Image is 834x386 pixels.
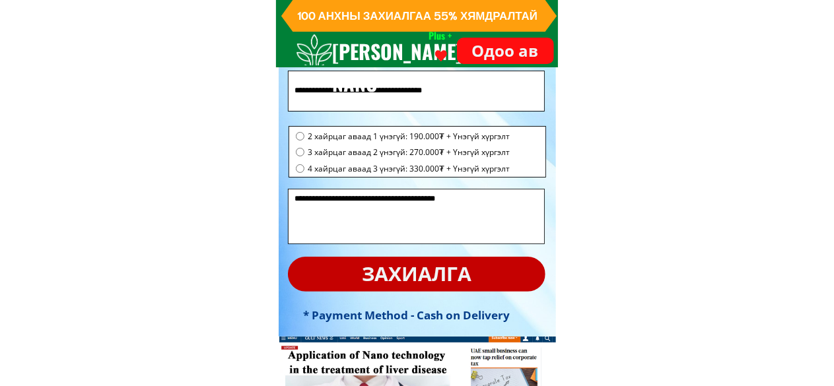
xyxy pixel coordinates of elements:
p: Одоо ав [457,38,554,64]
span: 3 хайрцаг аваад 2 үнэгүй: 270.000₮ + Үнэгүй хүргэлт [308,146,510,158]
h3: * Payment Method - Cash on Delivery [303,306,532,324]
h3: [PERSON_NAME] NANO [332,36,479,99]
span: 2 хайрцаг аваад 1 үнэгүй: 190.000₮ + Үнэгүй хүргэлт [308,130,510,143]
p: захиалга [288,257,545,292]
span: 4 хайрцаг аваад 3 үнэгүй: 330.000₮ + Үнэгүй хүргэлт [308,162,510,175]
